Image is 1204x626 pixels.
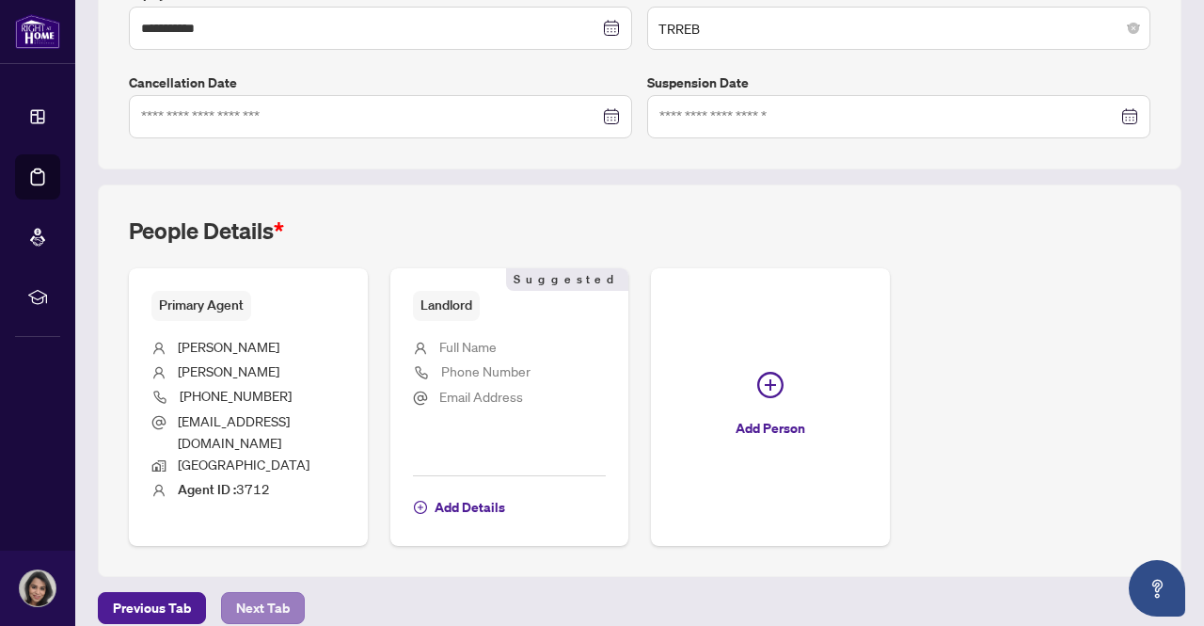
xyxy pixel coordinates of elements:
button: Next Tab [221,592,305,624]
b: Agent ID : [178,481,236,498]
img: logo [15,14,60,49]
img: Profile Icon [20,570,55,606]
span: [EMAIL_ADDRESS][DOMAIN_NAME] [178,412,290,451]
span: Add Person [736,413,805,443]
span: Add Details [435,492,505,522]
label: Suspension Date [647,72,1150,93]
span: [PERSON_NAME] [178,338,279,355]
button: Add Details [413,491,506,523]
span: 3712 [178,480,270,497]
span: TRREB [658,10,1139,46]
span: Landlord [413,291,480,320]
span: Previous Tab [113,593,191,623]
span: Email Address [439,388,523,405]
label: Cancellation Date [129,72,632,93]
span: [PERSON_NAME] [178,362,279,379]
span: Next Tab [236,593,290,623]
button: Open asap [1129,560,1185,617]
span: [PHONE_NUMBER] [180,387,292,404]
span: [GEOGRAPHIC_DATA] [178,456,309,473]
button: Previous Tab [98,592,206,624]
span: plus-circle [414,501,427,514]
span: Full Name [439,338,497,355]
span: Phone Number [441,362,531,379]
h2: People Details [129,216,284,246]
span: close-circle [1128,23,1139,34]
button: Add Person [651,268,890,546]
span: plus-circle [757,372,784,398]
span: Suggested [506,268,628,291]
span: Primary Agent [151,291,251,320]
